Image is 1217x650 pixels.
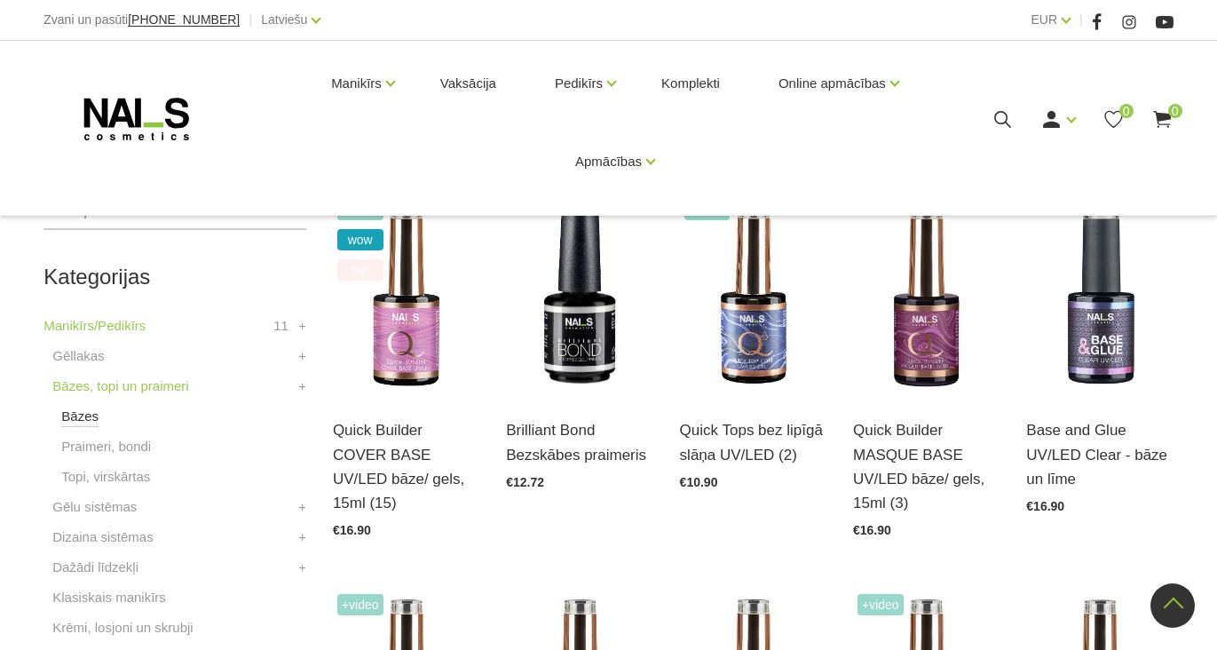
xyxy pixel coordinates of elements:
span: €12.72 [506,475,544,489]
a: Bāzes [61,406,99,427]
img: Šī brīža iemīlētākais produkts, kas nepieviļ nevienu meistaru.Perfektas noturības kamuflāžas bāze... [333,194,479,396]
a: [PHONE_NUMBER] [128,13,240,27]
span: +Video [337,594,383,615]
span: €16.90 [853,523,891,537]
a: 0 [1151,108,1174,131]
span: wow [337,229,383,250]
a: + [298,315,306,337]
a: + [298,557,306,578]
a: Latviešu [261,9,307,30]
span: €10.90 [680,475,718,489]
a: Klasiskais manikīrs [52,587,166,608]
a: Komplekti [647,41,734,126]
img: Virsējais pārklājums bez lipīgā slāņa.Nodrošina izcilu spīdumu manikīram līdz pat nākamajai profi... [680,194,826,396]
a: Vaksācija [426,41,510,126]
a: Apmācības [575,126,642,197]
span: +Video [857,594,904,615]
a: Topi, virskārtas [61,466,150,487]
a: Quick Builder COVER BASE UV/LED bāze/ gels, 15ml (15) [333,418,479,515]
a: Bāzes, topi un praimeri [52,376,188,397]
a: Manikīrs [331,48,382,119]
a: Manikīrs/Pedikīrs [43,315,146,337]
a: + [298,496,306,518]
a: + [298,345,306,367]
h2: Kategorijas [43,266,306,289]
a: Pedikīrs [555,48,603,119]
img: Bezskābes saķeres kārta nagiem.Skābi nesaturošs līdzeklis, kas nodrošina lielisku dabīgā naga saķ... [506,194,652,396]
a: Base and Glue UV/LED Clear - bāze un līme [1026,418,1173,491]
span: | [249,9,252,31]
a: Dažādi līdzekļi [52,557,138,578]
a: Quick Builder MASQUE BASE UV/LED bāze/ gels, 15ml (3) [853,418,1000,515]
a: 0 [1102,108,1125,131]
span: 0 [1119,104,1134,118]
a: Brilliant Bond Bezskābes praimeris [506,418,652,466]
span: 11 [273,315,288,337]
a: Gēllakas [52,345,104,367]
img: Quick Masque base – viegli maskējoša bāze/gels. Šī bāze/gels ir unikāls produkts ar daudz izmanto... [853,194,1000,396]
a: Quick Tops bez lipīgā slāņa UV/LED (2) [680,418,826,466]
a: Gēlu sistēmas [52,496,137,518]
span: | [1079,9,1083,31]
span: top [337,259,383,281]
a: Krēmi, losjoni un skrubji [52,617,193,638]
a: + [298,376,306,397]
span: €16.90 [1026,499,1064,513]
img: Līme tipšiem un bāze naga pārklājumam – 2in1. Inovatīvs produkts! Izmantojams kā līme tipšu pielī... [1026,194,1173,396]
a: EUR [1031,9,1058,30]
span: [PHONE_NUMBER] [128,12,240,27]
a: + [298,527,306,548]
div: Zvani un pasūti [43,9,240,31]
span: €16.90 [333,523,371,537]
a: Praimeri, bondi [61,436,151,457]
a: Dizaina sistēmas [52,527,153,548]
a: Online apmācības [778,48,886,119]
span: 0 [1168,104,1182,118]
